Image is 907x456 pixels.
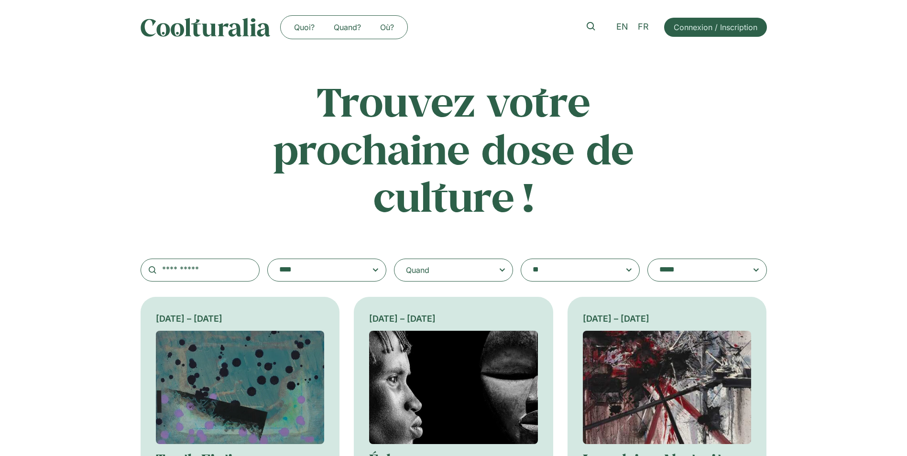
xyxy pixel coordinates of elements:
div: [DATE] – [DATE] [583,312,752,325]
textarea: Search [659,263,736,277]
div: [DATE] – [DATE] [156,312,325,325]
div: [DATE] – [DATE] [369,312,538,325]
a: Quoi? [284,20,324,35]
span: EN [616,22,628,32]
div: Quand [406,264,429,276]
textarea: Search [533,263,609,277]
nav: Menu [284,20,404,35]
a: Connexion / Inscription [664,18,767,37]
a: Où? [371,20,404,35]
img: Coolturalia - Échos [369,331,538,444]
a: Quand? [324,20,371,35]
textarea: Search [279,263,356,277]
img: Coolturalia - Impulsion Abstraite [583,331,752,444]
a: EN [612,20,633,34]
a: FR [633,20,654,34]
span: Connexion / Inscription [674,22,757,33]
h2: Trouvez votre prochaine dose de culture ! [266,77,642,220]
span: FR [638,22,649,32]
